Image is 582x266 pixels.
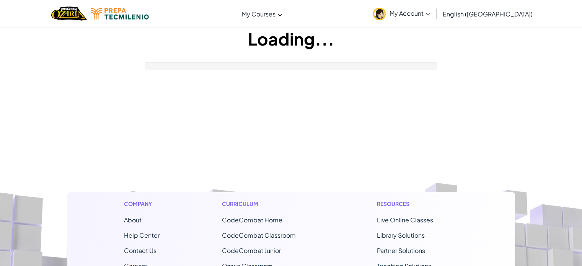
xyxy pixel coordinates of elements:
[124,231,160,239] a: Help Center
[124,200,160,208] h1: Company
[439,3,536,24] a: English ([GEOGRAPHIC_DATA])
[222,246,281,255] a: CodeCombat Junior
[51,6,87,21] a: Ozaria by CodeCombat logo
[390,9,430,17] span: My Account
[377,231,425,239] a: Library Solutions
[222,231,296,239] a: CodeCombat Classroom
[124,216,142,224] a: About
[222,216,282,224] span: CodeCombat Home
[222,200,315,208] h1: Curriculum
[377,200,458,208] h1: Resources
[377,216,433,224] a: Live Online Classes
[443,10,533,18] span: English ([GEOGRAPHIC_DATA])
[91,8,149,20] img: Tecmilenio logo
[238,3,286,24] a: My Courses
[373,8,386,20] img: avatar
[377,246,425,255] a: Partner Solutions
[369,2,434,26] a: My Account
[124,246,157,255] span: Contact Us
[242,10,276,18] span: My Courses
[51,6,87,21] img: Home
